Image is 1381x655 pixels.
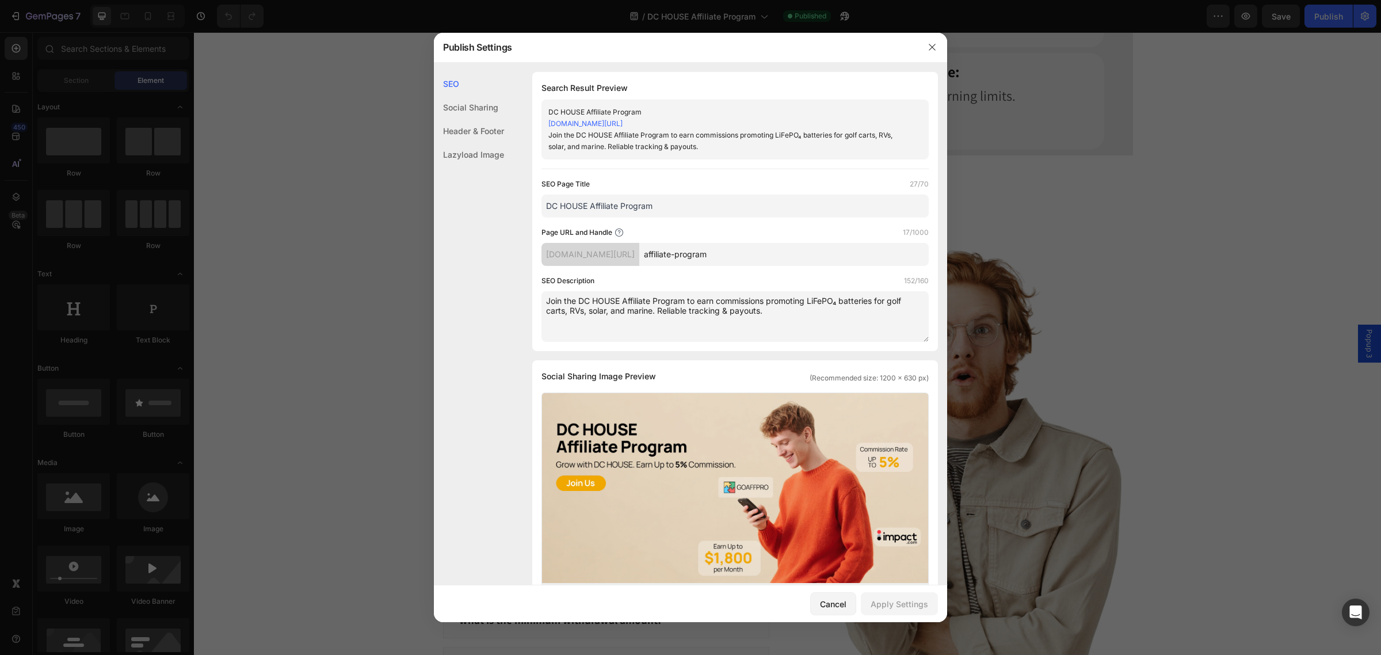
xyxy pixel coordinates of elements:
[265,171,470,185] p: 1. What is the DC HOUSE Affiliate Program?
[296,54,366,73] strong: Promotions
[265,217,478,231] p: 2. Does it cost anything to join the Program?
[434,72,504,96] div: SEO
[1170,297,1181,326] span: Popup 3
[296,29,441,49] strong: Site-Wide Promotions:
[548,130,903,153] div: Join the DC HOUSE Affiliate Program to earn commissions promoting LiFePO₄ batteries for golf cart...
[910,178,929,190] label: 27/70
[615,29,766,49] strong: High Commission Rate:
[434,32,917,62] div: Publish Settings
[296,54,567,100] span: drive higher conversions and faster commission growth.
[265,507,541,535] p: 8. Can I use the DC HOUSE logo in my promotional content?
[265,355,482,369] p: 5. How can I check my affiliate performance?
[903,227,929,238] label: 17/1000
[810,373,929,383] span: (Recommended size: 1200 x 630 px)
[541,178,590,190] label: SEO Page Title
[1342,599,1369,626] div: Open Intercom Messenger
[871,598,928,610] div: Apply Settings
[265,262,434,277] p: 3. How long is the cookie duration?
[265,446,541,474] p: 7. Can I become an affiliate if I’m not in the [GEOGRAPHIC_DATA]?
[434,143,504,166] div: Lazyload Image
[265,132,576,159] h2: Frequently Asked Questions
[639,243,929,266] input: Handle
[615,49,892,77] p: Earn up to with no earning limits.
[541,227,612,238] label: Page URL and Handle
[434,119,504,143] div: Header & Footer
[548,119,623,128] a: [DOMAIN_NAME][URL]
[265,400,484,414] p: 6. What types of promotions are not allowed?
[434,96,504,119] div: Social Sharing
[861,592,938,615] button: Apply Settings
[541,243,639,266] div: [DOMAIN_NAME][URL]
[674,54,693,73] strong: 5%
[265,566,541,595] p: 9. How long does it take to receive commissions, and what is the minimum withdrawal amount?
[541,370,656,383] span: Social Sharing Image Preview
[541,81,929,95] h1: Search Result Preview
[541,195,929,218] input: Title
[548,106,903,118] div: DC HOUSE Affiliate Program
[265,309,486,323] p: 4. How much can I earn through the Program?
[810,592,856,615] button: Cancel
[541,275,594,287] label: SEO Description
[820,598,846,610] div: Cancel
[904,275,929,287] label: 152/160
